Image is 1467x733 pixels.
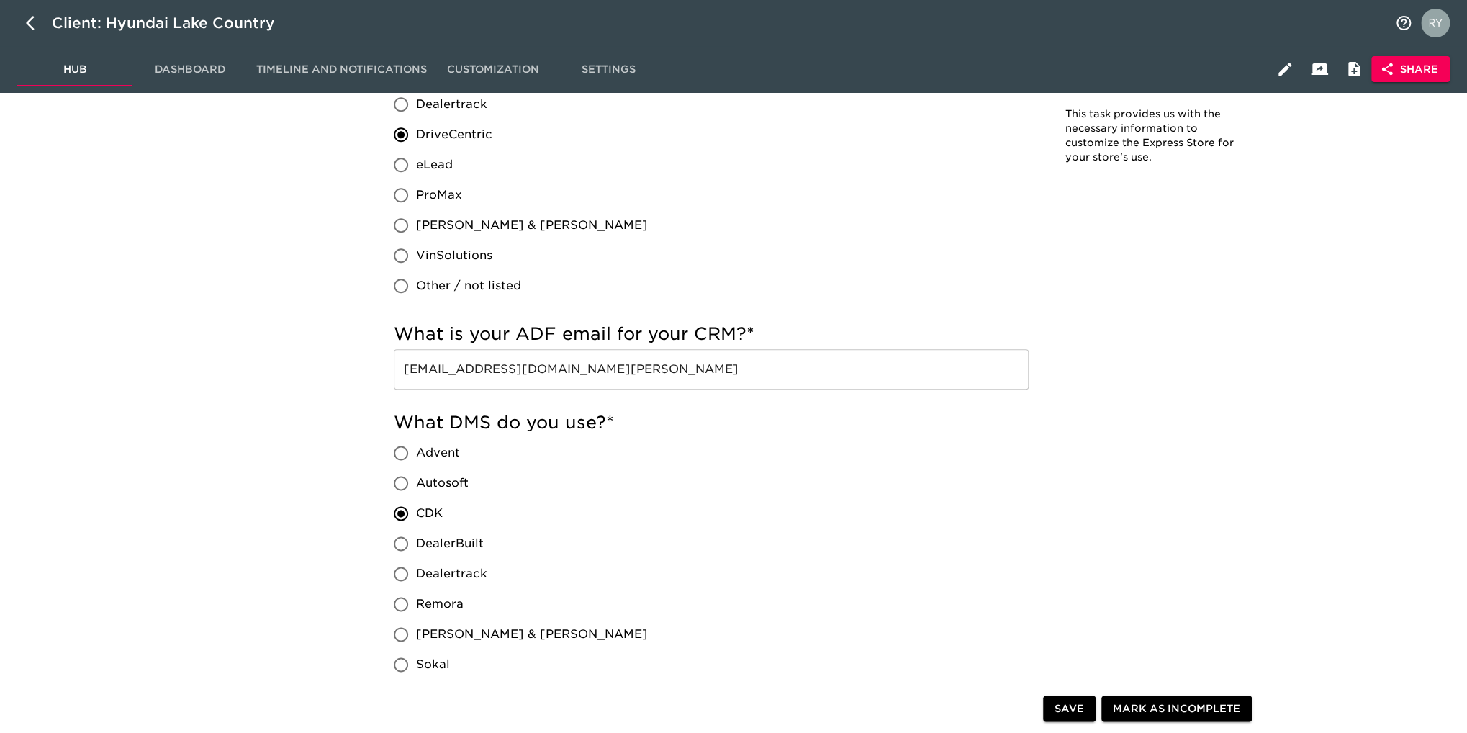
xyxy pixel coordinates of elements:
span: Dealertrack [416,96,487,113]
span: Advent [416,444,460,462]
p: This task provides us with the necessary information to customize the Express Store for your stor... [1065,107,1238,165]
h5: What DMS do you use? [394,411,1029,434]
span: Hub [26,60,124,78]
span: eLead [416,156,453,174]
button: Client View [1302,52,1337,86]
span: CDK [416,505,443,522]
span: Dashboard [141,60,239,78]
span: [PERSON_NAME] & [PERSON_NAME] [416,626,648,643]
button: Internal Notes and Comments [1337,52,1371,86]
span: [PERSON_NAME] & [PERSON_NAME] [416,217,648,234]
h5: What is your ADF email for your CRM? [394,323,1029,346]
button: notifications [1386,6,1421,40]
span: ProMax [416,186,462,204]
div: Client: Hyundai Lake Country [52,12,295,35]
img: Profile [1421,9,1450,37]
button: Mark as Incomplete [1101,696,1252,722]
span: VinSolutions [416,247,492,264]
span: Customization [444,60,542,78]
span: Share [1383,60,1438,78]
span: DealerBuilt [416,535,484,552]
button: Share [1371,56,1450,83]
span: Autosoft [416,475,469,492]
span: Dealertrack [416,565,487,583]
span: UCS [416,686,442,703]
span: Settings [559,60,657,78]
span: Timeline and Notifications [256,60,427,78]
span: Remora [416,595,464,613]
input: Example: store_leads@my_leads_CRM.com [394,349,1029,390]
span: Save [1055,700,1084,718]
span: Other / not listed [416,277,521,294]
button: Save [1043,696,1096,722]
button: Edit Hub [1268,52,1302,86]
span: Sokal [416,656,450,673]
span: DriveCentric [416,126,492,143]
span: Mark as Incomplete [1113,700,1240,718]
